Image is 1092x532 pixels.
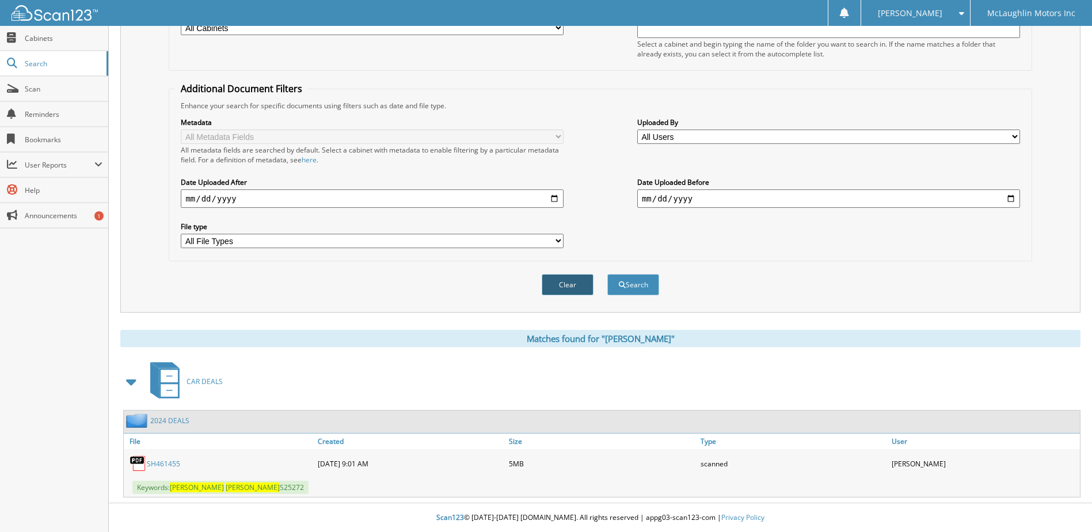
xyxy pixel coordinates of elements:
span: Search [25,59,101,69]
span: McLaughlin Motors Inc [987,10,1075,17]
span: Cabinets [25,33,102,43]
button: Search [607,274,659,295]
div: Matches found for "[PERSON_NAME]" [120,330,1080,347]
a: Type [698,434,889,449]
div: © [DATE]-[DATE] [DOMAIN_NAME]. All rights reserved | appg03-scan123-com | [109,504,1092,532]
img: folder2.png [126,413,150,428]
label: File type [181,222,564,231]
a: CAR DEALS [143,359,223,404]
a: Privacy Policy [721,512,764,522]
span: Scan123 [436,512,464,522]
span: [PERSON_NAME] [226,482,280,492]
a: here [302,155,317,165]
span: [PERSON_NAME] [878,10,942,17]
span: Announcements [25,211,102,221]
div: Enhance your search for specific documents using filters such as date and file type. [175,101,1025,111]
div: All metadata fields are searched by default. Select a cabinet with metadata to enable filtering b... [181,145,564,165]
div: 1 [94,211,104,221]
iframe: Chat Widget [1034,477,1092,532]
a: 2024 DEALS [150,416,189,425]
span: Keywords: S25272 [132,481,309,494]
div: [DATE] 9:01 AM [315,452,506,475]
label: Uploaded By [637,117,1020,127]
span: Reminders [25,109,102,119]
div: 5MB [506,452,697,475]
legend: Additional Document Filters [175,82,308,95]
input: start [181,189,564,208]
div: Select a cabinet and begin typing the name of the folder you want to search in. If the name match... [637,39,1020,59]
span: User Reports [25,160,94,170]
button: Clear [542,274,593,295]
img: PDF.png [130,455,147,472]
label: Date Uploaded Before [637,177,1020,187]
a: File [124,434,315,449]
a: User [889,434,1080,449]
div: scanned [698,452,889,475]
a: Created [315,434,506,449]
span: Bookmarks [25,135,102,145]
span: Help [25,185,102,195]
a: Size [506,434,697,449]
input: end [637,189,1020,208]
img: scan123-logo-white.svg [12,5,98,21]
span: [PERSON_NAME] [170,482,224,492]
label: Metadata [181,117,564,127]
span: Scan [25,84,102,94]
div: [PERSON_NAME] [889,452,1080,475]
label: Date Uploaded After [181,177,564,187]
a: SH461455 [147,459,180,469]
span: CAR DEALS [187,377,223,386]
